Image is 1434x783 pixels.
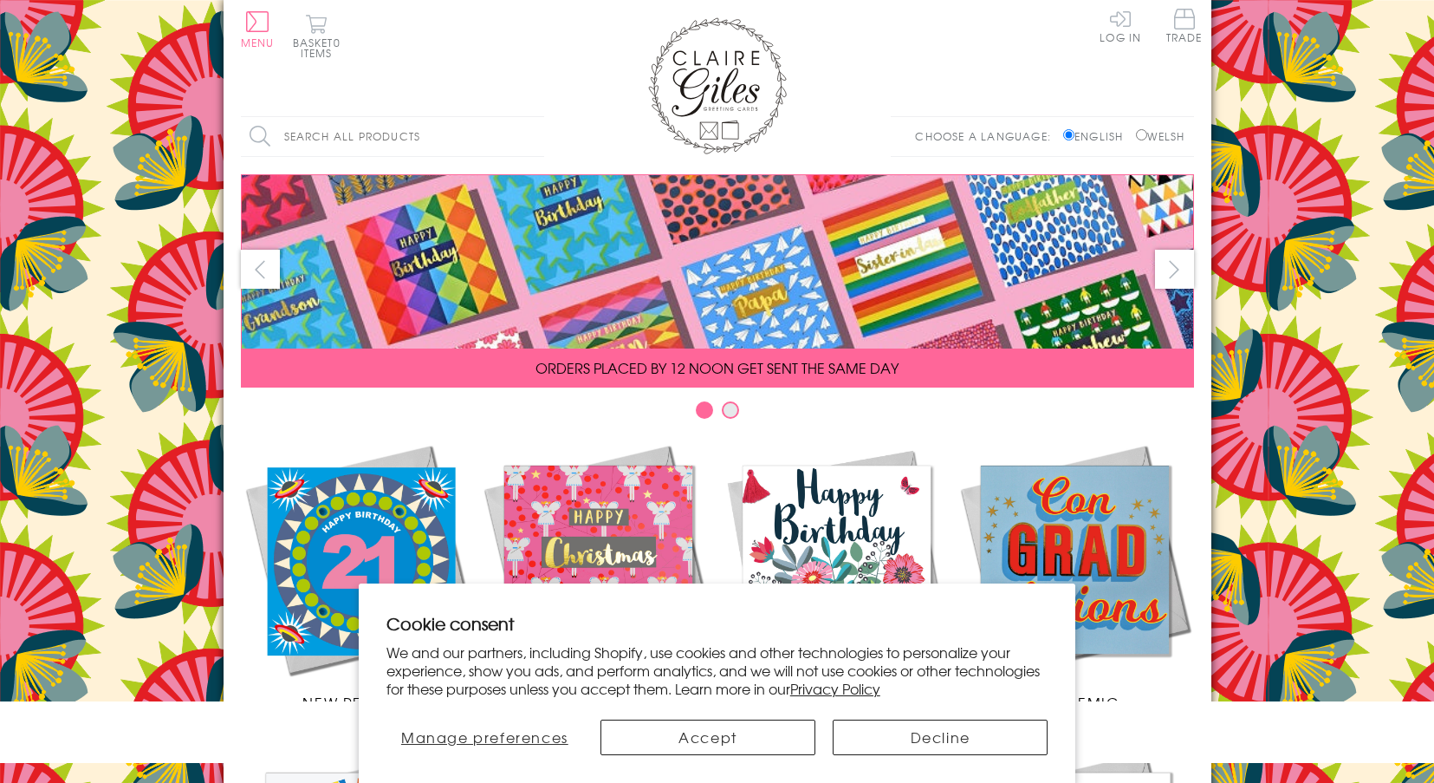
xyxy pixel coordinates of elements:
a: Trade [1166,9,1203,46]
input: Welsh [1136,129,1147,140]
label: English [1063,128,1132,144]
input: Search all products [241,117,544,156]
button: Carousel Page 1 (Current Slide) [696,401,713,419]
button: Decline [833,720,1048,755]
button: Manage preferences [386,720,583,755]
button: Carousel Page 2 [722,401,739,419]
button: next [1155,250,1194,289]
a: Christmas [479,440,717,713]
label: Welsh [1136,128,1185,144]
span: Menu [241,35,275,50]
span: Trade [1166,9,1203,42]
span: Manage preferences [401,727,568,747]
div: Carousel Pagination [241,401,1194,427]
span: New Releases [302,692,416,713]
button: prev [241,250,280,289]
span: 0 items [301,35,341,61]
button: Menu [241,11,275,48]
button: Accept [600,720,815,755]
a: Privacy Policy [790,678,880,699]
img: Claire Giles Greetings Cards [648,17,787,154]
p: We and our partners, including Shopify, use cookies and other technologies to personalize your ex... [386,643,1048,697]
span: ORDERS PLACED BY 12 NOON GET SENT THE SAME DAY [535,357,899,378]
input: Search [527,117,544,156]
a: New Releases [241,440,479,713]
a: Academic [956,440,1194,713]
button: Basket0 items [293,14,341,58]
a: Log In [1100,9,1141,42]
p: Choose a language: [915,128,1060,144]
h2: Cookie consent [386,611,1048,636]
input: English [1063,129,1074,140]
a: Birthdays [717,440,956,713]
